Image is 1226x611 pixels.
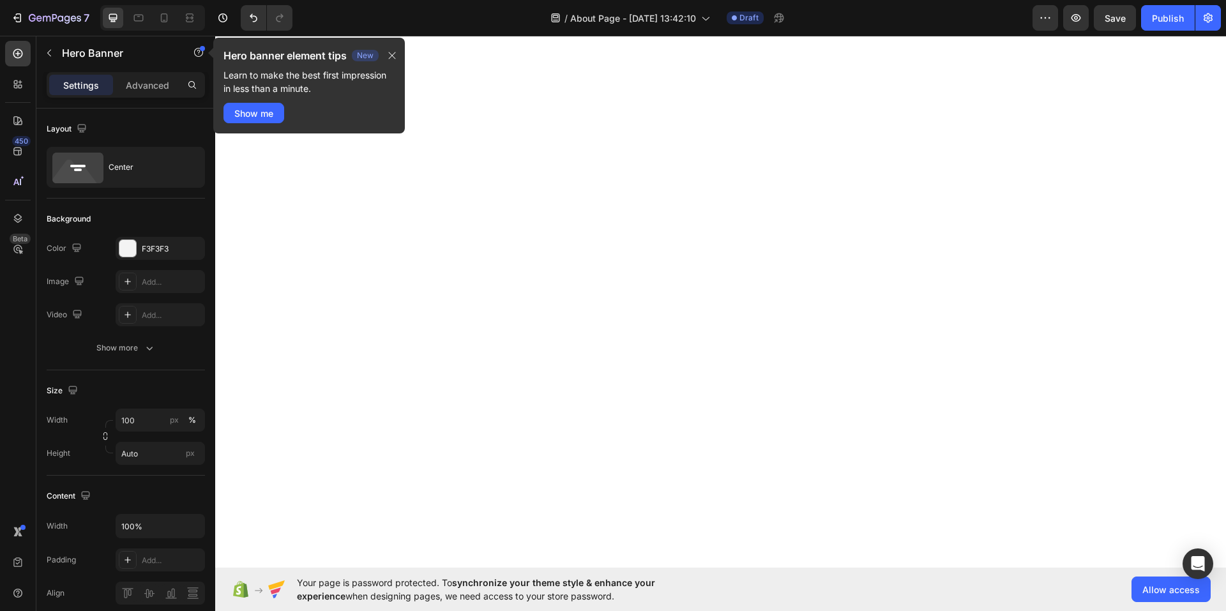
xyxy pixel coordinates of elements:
label: Height [47,448,70,459]
span: / [564,11,568,25]
div: Padding [47,554,76,566]
div: Center [109,153,186,182]
div: F3F3F3 [142,243,202,255]
span: synchronize your theme style & enhance your experience [297,577,655,601]
div: Content [47,488,93,505]
span: Draft [739,12,759,24]
div: Align [47,587,64,599]
div: Undo/Redo [241,5,292,31]
div: 450 [12,136,31,146]
div: Add... [142,310,202,321]
input: px [116,442,205,465]
div: Beta [10,234,31,244]
span: px [186,448,195,458]
div: Video [47,306,85,324]
div: % [188,414,196,426]
button: Show more [47,336,205,359]
button: px [185,412,200,428]
button: 7 [5,5,95,31]
p: Hero Banner [62,45,170,61]
input: px% [116,409,205,432]
div: Show more [96,342,156,354]
label: Width [47,414,68,426]
span: About Page - [DATE] 13:42:10 [570,11,696,25]
p: Settings [63,79,99,92]
div: Width [47,520,68,532]
div: Size [47,382,80,400]
div: Layout [47,121,89,138]
div: Add... [142,555,202,566]
div: Image [47,273,87,290]
button: % [167,412,182,428]
div: Color [47,240,84,257]
p: 7 [84,10,89,26]
span: Save [1105,13,1126,24]
iframe: Design area [215,36,1226,568]
div: px [170,414,179,426]
button: Save [1094,5,1136,31]
div: Background [47,213,91,225]
p: Advanced [126,79,169,92]
div: Publish [1152,11,1184,25]
div: Open Intercom Messenger [1183,548,1213,579]
button: Publish [1141,5,1195,31]
button: Allow access [1131,577,1211,602]
span: Allow access [1142,583,1200,596]
span: Your page is password protected. To when designing pages, we need access to your store password. [297,576,705,603]
div: Add... [142,276,202,288]
input: Auto [116,515,204,538]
